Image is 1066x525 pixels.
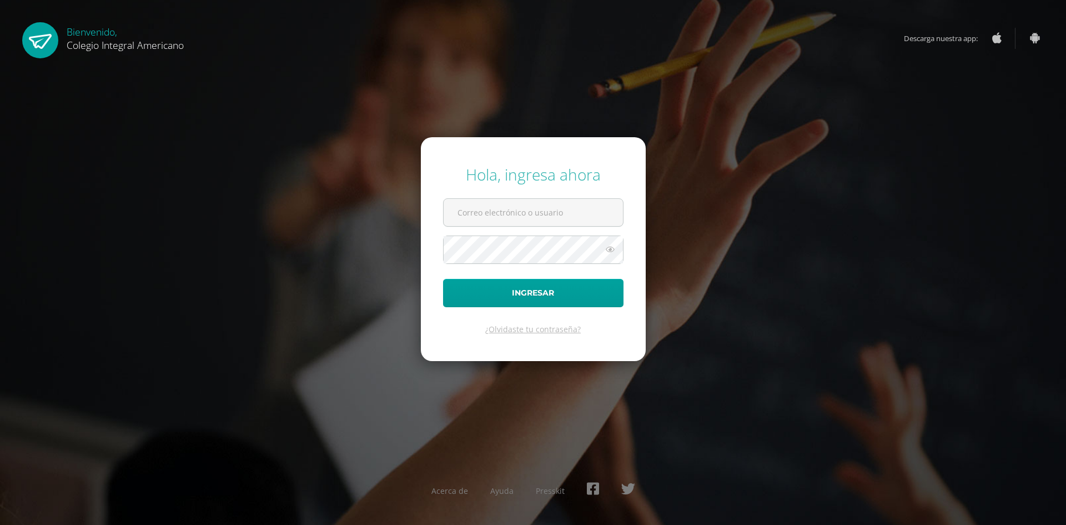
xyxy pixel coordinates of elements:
[490,486,514,496] a: Ayuda
[444,199,623,226] input: Correo electrónico o usuario
[536,486,565,496] a: Presskit
[443,279,623,307] button: Ingresar
[67,38,184,52] span: Colegio Integral Americano
[67,22,184,52] div: Bienvenido,
[485,324,581,334] a: ¿Olvidaste tu contraseña?
[431,486,468,496] a: Acerca de
[443,164,623,185] div: Hola, ingresa ahora
[904,28,989,49] span: Descarga nuestra app:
